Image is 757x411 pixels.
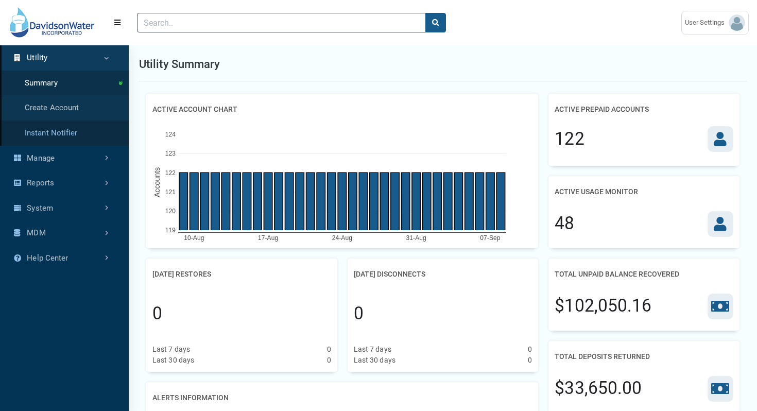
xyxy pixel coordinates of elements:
[152,344,190,355] div: Last 7 days
[555,182,638,201] h2: Active Usage Monitor
[152,301,162,327] div: 0
[106,13,129,32] button: Menu
[555,293,651,319] div: $102,050.16
[685,18,729,28] span: User Settings
[152,100,237,119] h2: Active Account Chart
[555,126,584,152] div: 122
[139,56,220,73] h1: Utility Summary
[528,355,532,366] div: 0
[681,11,749,35] a: User Settings
[528,344,532,355] div: 0
[354,301,364,327] div: 0
[354,265,425,284] h2: [DATE] Disconnects
[152,265,211,284] h2: [DATE] Restores
[8,6,98,39] img: DEMO Logo
[555,375,642,401] div: $33,650.00
[354,344,391,355] div: Last 7 days
[152,388,229,407] h2: Alerts Information
[425,13,446,32] button: search
[137,13,426,32] input: Search
[555,211,574,236] div: 48
[555,265,679,284] h2: Total Unpaid Balance Recovered
[555,347,650,366] h2: Total Deposits Returned
[327,355,331,366] div: 0
[152,355,194,366] div: Last 30 days
[555,100,649,119] h2: Active Prepaid Accounts
[327,344,331,355] div: 0
[354,355,395,366] div: Last 30 days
